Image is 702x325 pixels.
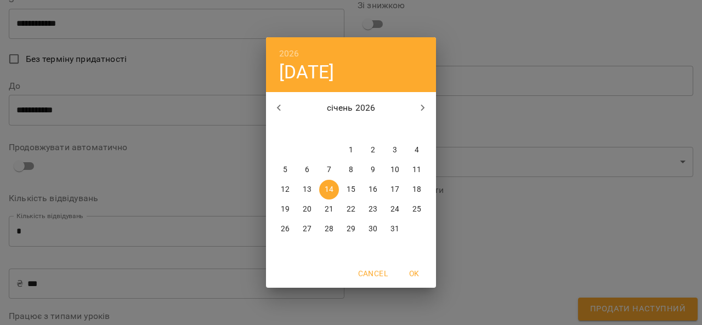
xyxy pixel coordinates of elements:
p: 4 [415,145,419,156]
button: 11 [407,160,427,180]
button: Cancel [354,264,392,283]
button: 17 [385,180,405,199]
p: 16 [369,184,377,195]
button: 31 [385,219,405,239]
button: 22 [341,199,361,219]
button: 18 [407,180,427,199]
p: 11 [412,164,421,175]
p: 6 [305,164,309,175]
button: 28 [319,219,339,239]
p: 8 [349,164,353,175]
button: 14 [319,180,339,199]
button: 3 [385,140,405,160]
button: 9 [363,160,383,180]
button: 26 [275,219,295,239]
span: пн [275,124,295,135]
button: 1 [341,140,361,160]
p: 22 [347,204,355,215]
p: 1 [349,145,353,156]
p: 17 [390,184,399,195]
p: січень 2026 [292,101,410,115]
span: пт [363,124,383,135]
span: нд [407,124,427,135]
p: 28 [325,224,333,235]
p: 15 [347,184,355,195]
button: 12 [275,180,295,199]
button: 6 [297,160,317,180]
p: 14 [325,184,333,195]
p: 20 [303,204,312,215]
button: 16 [363,180,383,199]
p: 2 [371,145,375,156]
p: 13 [303,184,312,195]
button: 24 [385,199,405,219]
button: 27 [297,219,317,239]
button: 29 [341,219,361,239]
button: 30 [363,219,383,239]
p: 10 [390,164,399,175]
button: 8 [341,160,361,180]
p: 30 [369,224,377,235]
button: 10 [385,160,405,180]
p: 29 [347,224,355,235]
button: 7 [319,160,339,180]
span: ср [319,124,339,135]
p: 5 [283,164,287,175]
p: 12 [281,184,290,195]
span: сб [385,124,405,135]
button: 13 [297,180,317,199]
p: 9 [371,164,375,175]
span: вт [297,124,317,135]
p: 25 [412,204,421,215]
button: [DATE] [279,61,334,83]
p: 23 [369,204,377,215]
span: Cancel [358,267,388,280]
p: 31 [390,224,399,235]
button: 20 [297,199,317,219]
button: 15 [341,180,361,199]
button: 23 [363,199,383,219]
button: 2026 [279,46,299,61]
button: 21 [319,199,339,219]
span: чт [341,124,361,135]
span: OK [401,267,427,280]
button: 4 [407,140,427,160]
p: 19 [281,204,290,215]
button: 25 [407,199,427,219]
p: 24 [390,204,399,215]
p: 7 [327,164,331,175]
button: OK [397,264,432,283]
p: 3 [393,145,397,156]
p: 21 [325,204,333,215]
p: 26 [281,224,290,235]
p: 27 [303,224,312,235]
p: 18 [412,184,421,195]
button: 19 [275,199,295,219]
button: 5 [275,160,295,180]
button: 2 [363,140,383,160]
